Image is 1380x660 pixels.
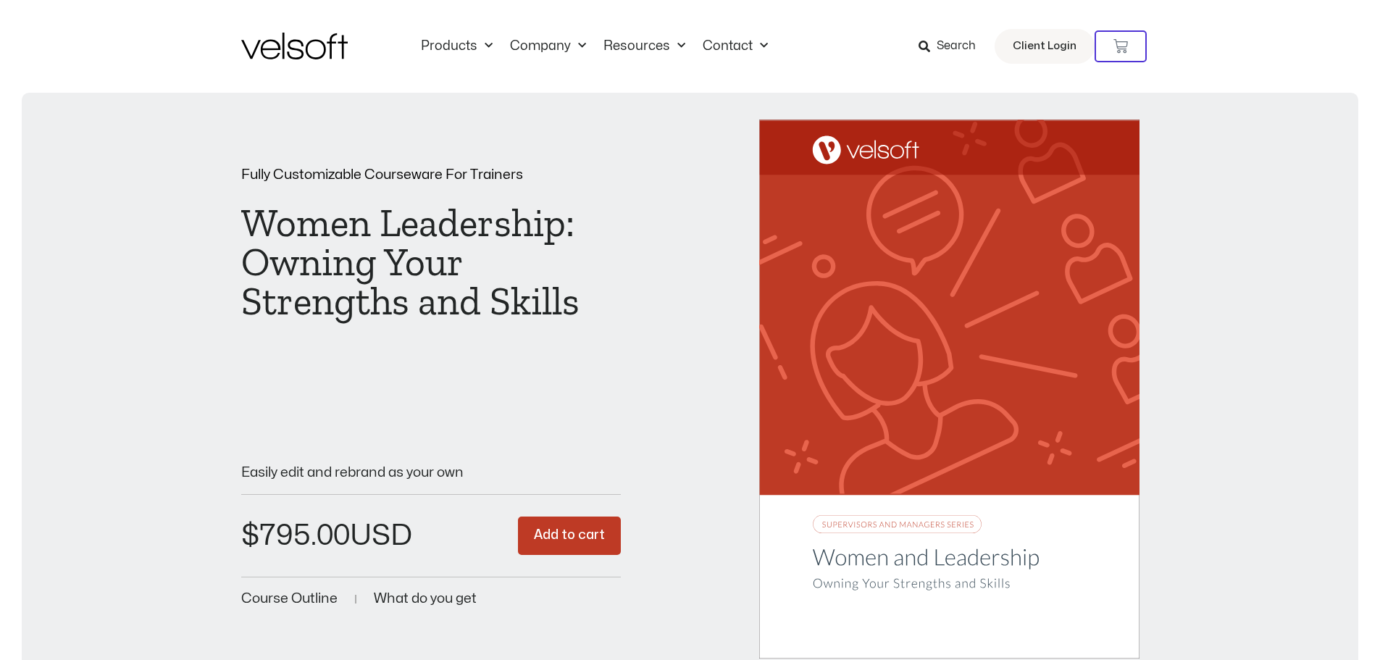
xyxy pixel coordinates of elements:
[501,38,595,54] a: CompanyMenu Toggle
[241,33,348,59] img: Velsoft Training Materials
[595,38,694,54] a: ResourcesMenu Toggle
[241,522,259,550] span: $
[1013,37,1076,56] span: Client Login
[995,29,1095,64] a: Client Login
[518,517,621,555] button: Add to cart
[241,466,622,480] p: Easily edit and rebrand as your own
[241,204,622,321] h1: Women Leadership: Owning Your Strengths and Skills
[241,522,350,550] bdi: 795.00
[412,38,777,54] nav: Menu
[937,37,976,56] span: Search
[759,120,1139,659] img: Second Product Image
[694,38,777,54] a: ContactMenu Toggle
[412,38,501,54] a: ProductsMenu Toggle
[241,168,622,182] p: Fully Customizable Courseware For Trainers
[919,34,986,59] a: Search
[374,592,477,606] a: What do you get
[241,592,338,606] a: Course Outline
